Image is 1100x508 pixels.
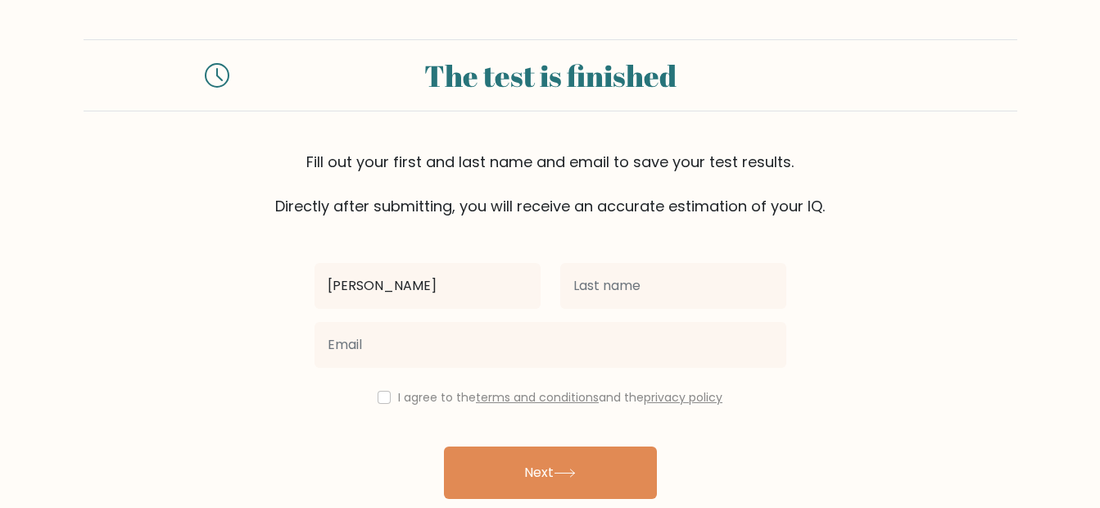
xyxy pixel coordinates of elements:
[444,447,657,499] button: Next
[644,389,722,406] a: privacy policy
[398,389,722,406] label: I agree to the and the
[315,263,541,309] input: First name
[476,389,599,406] a: terms and conditions
[84,151,1017,217] div: Fill out your first and last name and email to save your test results. Directly after submitting,...
[249,53,852,98] div: The test is finished
[315,322,786,368] input: Email
[560,263,786,309] input: Last name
